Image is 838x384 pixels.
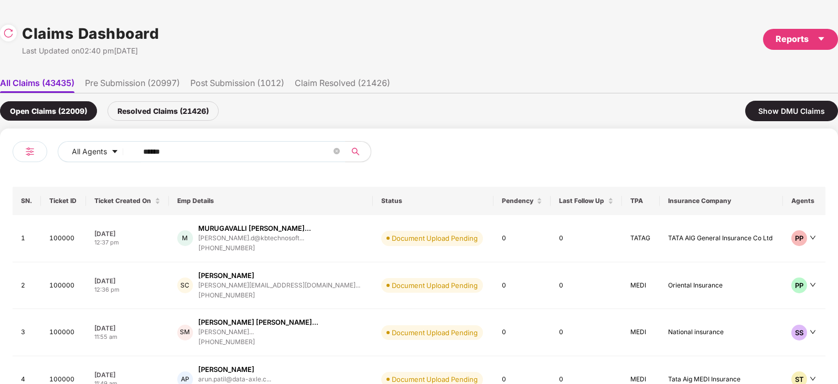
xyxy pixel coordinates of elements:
div: MURUGAVALLI [PERSON_NAME]... [198,223,311,233]
td: 100000 [41,262,86,310]
td: 2 [13,262,41,310]
td: 100000 [41,309,86,356]
div: [PERSON_NAME] [198,271,254,281]
td: TATA AIG General Insurance Co Ltd [660,215,783,262]
span: search [345,147,366,156]
div: [PERSON_NAME][EMAIL_ADDRESS][DOMAIN_NAME]... [198,282,360,289]
th: Ticket Created On [86,187,169,215]
td: 3 [13,309,41,356]
td: 0 [493,309,551,356]
div: [DATE] [94,229,160,238]
th: Emp Details [169,187,373,215]
th: Insurance Company [660,187,783,215]
div: arun.patil@data-axle.c... [198,376,271,382]
span: close-circle [334,148,340,154]
th: Status [373,187,494,215]
td: National insurance [660,309,783,356]
th: Ticket ID [41,187,86,215]
span: down [810,329,816,335]
button: search [345,141,371,162]
div: SM [177,325,193,340]
div: PP [791,230,807,246]
button: All Agentscaret-down [58,141,141,162]
span: down [810,282,816,288]
span: Pendency [502,197,534,205]
li: Claim Resolved (21426) [295,78,390,93]
th: Last Follow Up [551,187,622,215]
img: svg+xml;base64,PHN2ZyB4bWxucz0iaHR0cDovL3d3dy53My5vcmcvMjAwMC9zdmciIHdpZHRoPSIyNCIgaGVpZ2h0PSIyNC... [24,145,36,158]
td: 100000 [41,215,86,262]
div: [PERSON_NAME] [198,365,254,375]
div: Document Upload Pending [392,280,478,291]
div: [PERSON_NAME]... [198,328,254,335]
div: [PHONE_NUMBER] [198,243,311,253]
span: Ticket Created On [94,197,153,205]
div: 12:36 pm [94,285,160,294]
div: [PHONE_NUMBER] [198,291,360,301]
div: 12:37 pm [94,238,160,247]
span: caret-down [817,35,825,43]
th: Agents [783,187,825,215]
div: [PHONE_NUMBER] [198,337,318,347]
td: 0 [551,215,622,262]
div: PP [791,278,807,293]
span: close-circle [334,147,340,157]
td: MEDI [622,262,659,310]
th: Pendency [493,187,551,215]
div: Document Upload Pending [392,233,478,243]
th: SN. [13,187,41,215]
td: 0 [493,215,551,262]
div: 11:55 am [94,333,160,342]
span: caret-down [111,148,119,156]
div: SC [177,278,193,293]
div: Last Updated on 02:40 pm[DATE] [22,45,159,57]
td: 1 [13,215,41,262]
span: All Agents [72,146,107,157]
td: 0 [551,309,622,356]
th: TPA [622,187,659,215]
div: [DATE] [94,324,160,333]
td: Oriental Insurance [660,262,783,310]
div: [DATE] [94,276,160,285]
td: TATAG [622,215,659,262]
span: down [810,234,816,241]
div: Reports [776,33,825,46]
div: [PERSON_NAME] [PERSON_NAME]... [198,317,318,327]
div: Show DMU Claims [745,101,838,121]
div: Resolved Claims (21426) [108,101,219,121]
h1: Claims Dashboard [22,22,159,45]
td: MEDI [622,309,659,356]
li: Post Submission (1012) [190,78,284,93]
td: 0 [493,262,551,310]
div: [DATE] [94,370,160,379]
span: down [810,376,816,382]
div: M [177,230,193,246]
span: Last Follow Up [559,197,606,205]
div: SS [791,325,807,340]
div: [PERSON_NAME].d@kbtechnosoft... [198,234,304,241]
img: svg+xml;base64,PHN2ZyBpZD0iUmVsb2FkLTMyeDMyIiB4bWxucz0iaHR0cDovL3d3dy53My5vcmcvMjAwMC9zdmciIHdpZH... [3,28,14,38]
td: 0 [551,262,622,310]
div: Document Upload Pending [392,327,478,338]
li: Pre Submission (20997) [85,78,180,93]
